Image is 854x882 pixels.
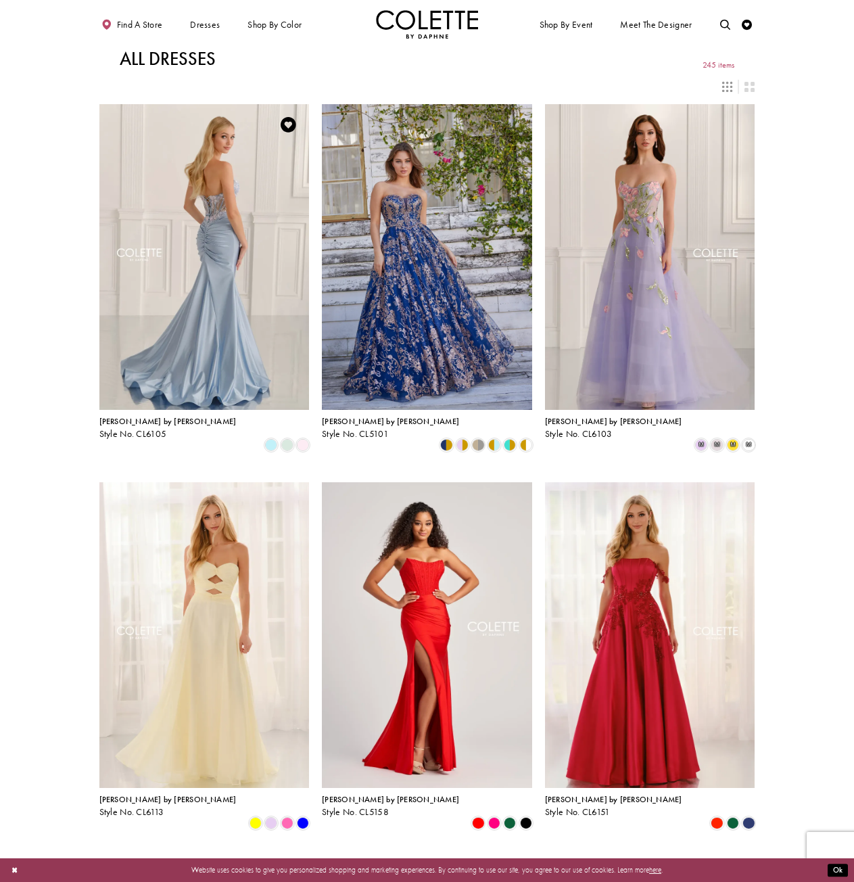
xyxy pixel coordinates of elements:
div: Colette by Daphne Style No. CL6105 [99,417,237,439]
span: Style No. CL5158 [322,806,389,818]
a: Visit Colette by Daphne Style No. CL6105 Page [99,104,310,410]
a: Visit Home Page [376,10,479,39]
i: Red [472,817,484,829]
i: Lilac [265,817,277,829]
a: Add to Wishlist [278,114,300,135]
i: Yellow/Multi [727,439,739,451]
div: Colette by Daphne Style No. CL5158 [322,795,459,817]
a: Visit Colette by Daphne Style No. CL5101 Page [322,104,532,410]
button: Close Dialog [6,861,23,879]
i: Navy/Gold [440,439,452,451]
div: Colette by Daphne Style No. CL6103 [545,417,682,439]
a: Visit Colette by Daphne Style No. CL6113 Page [99,482,310,788]
i: Lilac/Multi [695,439,707,451]
i: Black [520,817,532,829]
i: Light Sage [281,439,293,451]
i: Light Blue/Gold [488,439,500,451]
i: White/Multi [742,439,755,451]
a: Visit Colette by Daphne Style No. CL6103 Page [545,104,755,410]
div: Colette by Daphne Style No. CL6113 [99,795,237,817]
p: Website uses cookies to give you personalized shopping and marketing experiences. By continuing t... [74,863,780,877]
a: Check Wishlist [740,10,755,39]
div: Colette by Daphne Style No. CL6151 [545,795,682,817]
i: Hunter [504,817,516,829]
i: Blue [297,817,309,829]
span: Meet the designer [620,20,692,30]
i: Light Pink [297,439,309,451]
span: Shop By Event [537,10,595,39]
i: Hunter Green [727,817,739,829]
span: Switch layout to 2 columns [744,82,755,92]
span: Style No. CL6105 [99,428,167,440]
span: Switch layout to 3 columns [722,82,732,92]
i: Gold/Pewter [472,439,484,451]
span: [PERSON_NAME] by [PERSON_NAME] [322,416,459,427]
h1: All Dresses [120,49,216,69]
span: [PERSON_NAME] by [PERSON_NAME] [322,794,459,805]
a: Toggle search [717,10,733,39]
span: Style No. CL5101 [322,428,389,440]
img: Colette by Daphne [376,10,479,39]
i: Scarlet [711,817,723,829]
span: [PERSON_NAME] by [PERSON_NAME] [545,794,682,805]
span: 245 items [703,61,734,70]
span: Style No. CL6151 [545,806,611,818]
i: Light Blue [265,439,277,451]
button: Submit Dialog [828,864,848,877]
a: here [649,865,661,875]
a: Meet the designer [618,10,695,39]
span: Shop by color [247,20,302,30]
span: Style No. CL6103 [545,428,613,440]
i: Navy Blue [742,817,755,829]
div: Layout Controls [93,75,761,97]
span: Shop by color [245,10,304,39]
span: [PERSON_NAME] by [PERSON_NAME] [99,416,237,427]
i: Turquoise/Gold [504,439,516,451]
a: Visit Colette by Daphne Style No. CL5158 Page [322,482,532,788]
a: Find a store [99,10,165,39]
i: Yellow [250,817,262,829]
span: [PERSON_NAME] by [PERSON_NAME] [99,794,237,805]
i: Pink/Multi [711,439,723,451]
span: Shop By Event [540,20,593,30]
span: Find a store [117,20,163,30]
a: Visit Colette by Daphne Style No. CL6151 Page [545,482,755,788]
span: [PERSON_NAME] by [PERSON_NAME] [545,416,682,427]
i: Gold/White [520,439,532,451]
span: Dresses [190,20,220,30]
i: Lilac/Gold [456,439,469,451]
span: Style No. CL6113 [99,806,164,818]
i: Pink [281,817,293,829]
i: Hot Pink [488,817,500,829]
div: Colette by Daphne Style No. CL5101 [322,417,459,439]
span: Dresses [187,10,222,39]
